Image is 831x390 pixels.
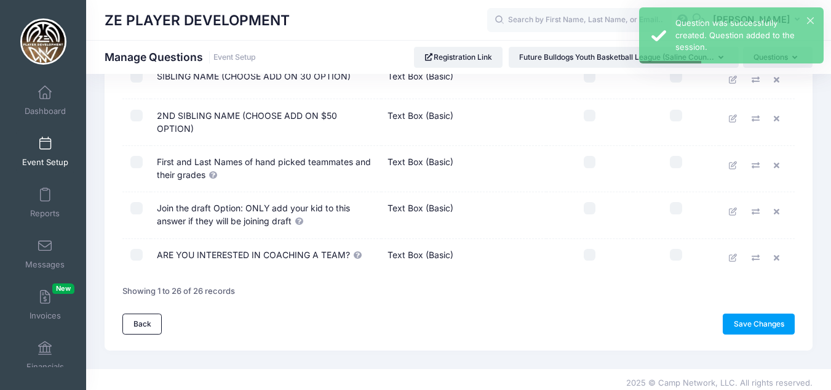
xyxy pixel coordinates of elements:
[122,277,235,306] div: Showing 1 to 26 of 26 records
[295,216,304,226] span: Do not fill out the hand picked names if you are joining the draft If you will not be drafted pla...
[25,259,65,270] span: Messages
[16,130,74,173] a: Event Setup
[25,106,66,116] span: Dashboard
[16,232,74,275] a: Messages
[487,8,672,33] input: Search by First Name, Last Name, or Email...
[209,169,218,180] span: Only place your team names on this line if they are hand picked. If you are joining draft, answer...
[626,378,813,388] span: 2025 © Camp Network, LLC. All rights reserved.
[705,6,813,35] button: [PERSON_NAME]
[509,47,739,68] button: Future Bulldogs Youth Basketball League (Saline Coun...
[122,314,162,335] a: Back
[381,192,546,238] td: Text Box (Basic)
[519,52,714,62] span: Future Bulldogs Youth Basketball League (Saline Coun...
[807,17,814,24] button: ×
[105,6,290,35] h1: ZE PLAYER DEVELOPMENT
[151,146,381,192] td: First and Last Names of hand picked teammates and their grades
[381,60,546,100] td: Text Box (Basic)
[151,192,381,238] td: Join the draft Option: ONLY add your kid to this answer if they will be joining draft
[381,239,546,278] td: Text Box (Basic)
[22,157,68,168] span: Event Setup
[213,53,256,62] a: Event Setup
[414,47,503,68] a: Registration Link
[381,146,546,192] td: Text Box (Basic)
[26,362,64,372] span: Financials
[16,283,74,327] a: InvoicesNew
[16,335,74,378] a: Financials
[52,283,74,294] span: New
[151,60,381,100] td: SIBLING NAME (CHOOSE ADD ON 30 OPTION)
[151,99,381,145] td: 2ND SIBLING NAME (CHOOSE ADD ON $50 OPTION)
[675,17,814,54] div: Question was successfully created. Question added to the session.
[723,314,795,335] a: Save Changes
[353,250,363,260] span: YES OR NO HEAD COACH OR ASSISTANT
[105,51,256,63] h1: Manage Questions
[30,208,60,219] span: Reports
[30,311,61,321] span: Invoices
[381,99,546,145] td: Text Box (Basic)
[16,181,74,224] a: Reports
[16,79,74,122] a: Dashboard
[151,239,381,278] td: ARE YOU INTERESTED IN COACHING A TEAM?
[20,18,66,65] img: ZE PLAYER DEVELOPMENT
